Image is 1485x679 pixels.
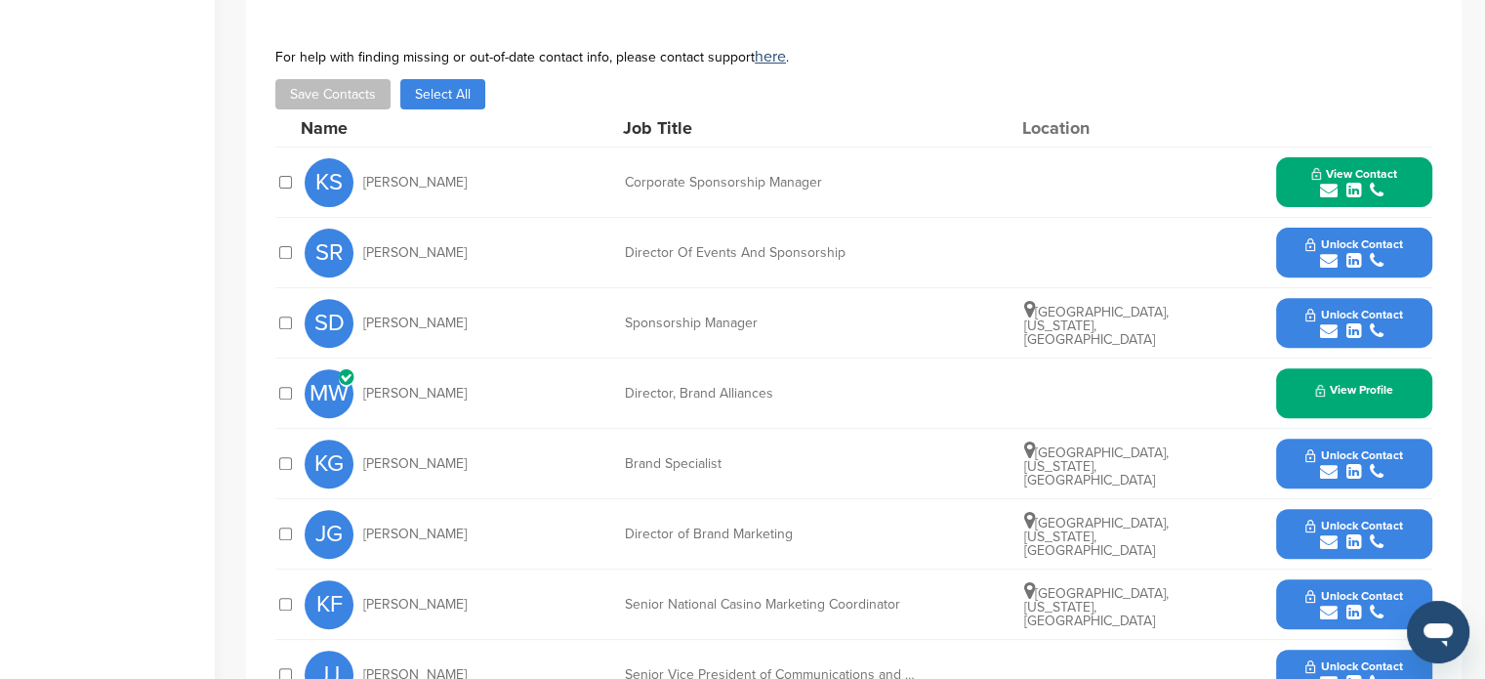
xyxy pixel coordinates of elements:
button: Save Contacts [275,79,391,109]
span: Unlock Contact [1305,589,1402,603]
div: Director, Brand Alliances [625,387,918,401]
button: Unlock Contact [1282,575,1425,634]
span: Unlock Contact [1305,237,1402,251]
div: Job Title [623,119,916,137]
span: KS [305,158,353,207]
span: [PERSON_NAME] [363,528,467,541]
span: [PERSON_NAME] [363,457,467,471]
span: JG [305,510,353,559]
span: Unlock Contact [1305,519,1402,532]
span: [PERSON_NAME] [363,317,467,330]
span: [GEOGRAPHIC_DATA], [US_STATE], [GEOGRAPHIC_DATA] [1024,445,1169,488]
span: [PERSON_NAME] [363,598,467,612]
span: KF [305,580,353,629]
span: [PERSON_NAME] [363,387,467,401]
span: SR [305,229,353,277]
div: Director of Brand Marketing [625,528,918,541]
button: Unlock Contact [1282,435,1425,493]
div: For help with finding missing or out-of-date contact info, please contact support . [275,49,1432,64]
span: SD [305,299,353,348]
span: View Profile [1315,384,1393,398]
div: Name [301,119,516,137]
div: Location [1022,119,1169,137]
span: [GEOGRAPHIC_DATA], [US_STATE], [GEOGRAPHIC_DATA] [1024,515,1169,559]
span: Unlock Contact [1305,659,1402,673]
button: Select All [400,79,485,109]
div: Corporate Sponsorship Manager [625,176,918,190]
span: [PERSON_NAME] [363,246,467,260]
span: Unlock Contact [1305,448,1402,462]
iframe: Button to launch messaging window [1407,601,1469,663]
span: KG [305,440,353,488]
span: View Contact [1311,167,1397,181]
div: Sponsorship Manager [625,317,918,330]
span: [PERSON_NAME] [363,176,467,190]
a: MW [PERSON_NAME] Director, Brand Alliances View Profile [305,359,1432,428]
span: [GEOGRAPHIC_DATA], [US_STATE], [GEOGRAPHIC_DATA] [1024,585,1169,629]
span: MW [305,369,353,418]
button: Unlock Contact [1282,294,1425,353]
span: Unlock Contact [1305,308,1402,321]
button: Unlock Contact [1282,224,1425,282]
a: here [755,47,786,66]
button: View Contact [1288,153,1421,212]
div: Director Of Events And Sponsorship [625,246,918,260]
div: Brand Specialist [625,457,918,471]
div: Senior National Casino Marketing Coordinator [625,598,918,612]
span: [GEOGRAPHIC_DATA], [US_STATE], [GEOGRAPHIC_DATA] [1024,304,1169,348]
button: Unlock Contact [1282,505,1425,564]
